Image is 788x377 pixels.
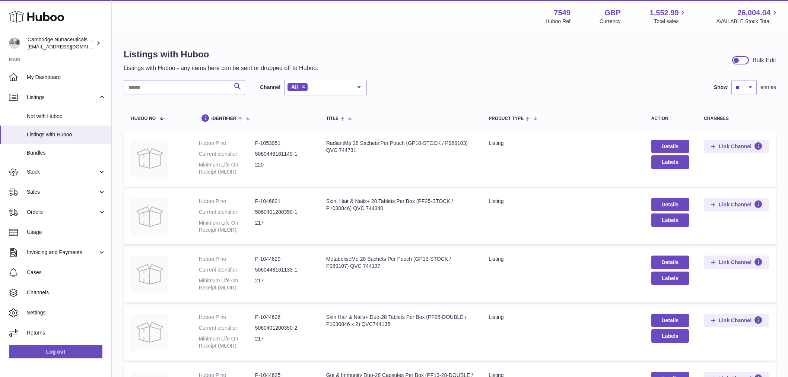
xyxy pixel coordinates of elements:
[28,36,95,50] div: Cambridge Nutraceuticals Ltd
[654,18,687,25] span: Total sales
[27,188,98,196] span: Sales
[489,198,636,205] div: listing
[704,116,769,121] div: channels
[600,18,621,25] div: Currency
[199,335,255,349] dt: Minimum Life On Receipt (MLOR)
[199,277,255,291] dt: Minimum Life On Receipt (MLOR)
[651,272,689,285] button: Labels
[27,113,106,120] span: Not with Huboo
[651,213,689,227] button: Labels
[255,277,311,291] dd: 217
[255,266,311,273] dd: 5060448161133-1
[199,219,255,234] dt: Minimum Life On Receipt (MLOR)
[291,84,298,90] span: All
[212,116,236,121] span: identifier
[255,219,311,234] dd: 217
[716,8,779,25] a: 26,004.04 AVAILABLE Stock Total
[27,209,98,216] span: Orders
[719,259,752,266] span: Link Channel
[27,289,106,296] span: Channels
[604,8,620,18] strong: GBP
[255,151,311,158] dd: 5060448161140-1
[651,140,689,153] a: Details
[131,198,168,235] img: Skin, Hair & Nails+ 28 Tablets Per Box (PF25-STOCK / P1030846) QVC 744340
[255,335,311,349] dd: 217
[719,143,752,150] span: Link Channel
[704,256,769,269] button: Link Channel
[719,317,752,324] span: Link Channel
[27,74,106,81] span: My Dashboard
[27,94,98,101] span: Listings
[9,38,20,49] img: internalAdmin-7549@internal.huboo.com
[255,198,311,205] dd: P-1046821
[199,161,255,175] dt: Minimum Life On Receipt (MLOR)
[199,324,255,332] dt: Current identifier
[489,140,636,147] div: listing
[326,140,474,154] div: RadiantMe 28 Sachets Per Pouch (GP10-STOCK / P989103) QVC 744731
[27,309,106,316] span: Settings
[131,314,168,351] img: Skin Hair & Nails+ Duo-28 Tablets Per Box (PF25-DOUBLE / P1030846 x 2) QVC744135
[704,314,769,327] button: Link Channel
[650,8,679,18] span: 1,552.99
[651,155,689,169] button: Labels
[704,198,769,211] button: Link Channel
[651,198,689,211] a: Details
[737,8,770,18] span: 26,004.04
[651,329,689,343] button: Labels
[255,161,311,175] dd: 220
[546,18,571,25] div: Huboo Ref
[28,44,109,50] span: [EMAIL_ADDRESS][DOMAIN_NAME]
[27,249,98,256] span: Invoicing and Payments
[489,314,636,321] div: listing
[9,345,102,358] a: Log out
[27,149,106,156] span: Bundles
[704,140,769,153] button: Link Channel
[124,64,318,72] p: Listings with Huboo - any items here can be sent or dropped off to Huboo.
[554,8,571,18] strong: 7549
[27,229,106,236] span: Usage
[199,314,255,321] dt: Huboo P no
[27,168,98,175] span: Stock
[255,140,311,147] dd: P-1053951
[27,269,106,276] span: Cases
[199,140,255,147] dt: Huboo P no
[753,56,776,64] div: Bulk Edit
[714,84,728,91] label: Show
[255,324,311,332] dd: 5060401200350-2
[651,256,689,269] a: Details
[260,84,280,91] label: Channel
[124,48,318,60] h1: Listings with Huboo
[199,151,255,158] dt: Current identifier
[131,116,156,121] span: Huboo no
[489,116,524,121] span: Product Type
[326,314,474,328] div: Skin Hair & Nails+ Duo-28 Tablets Per Box (PF25-DOUBLE / P1030846 x 2) QVC744135
[326,116,339,121] span: title
[760,84,776,91] span: entries
[199,198,255,205] dt: Huboo P no
[255,209,311,216] dd: 5060401200350-1
[199,256,255,263] dt: Huboo P no
[27,131,106,138] span: Listings with Huboo
[27,329,106,336] span: Returns
[131,256,168,293] img: MetaboliseMe 28 Sachets Per Pouch (GP13-STOCK / P989107) QVC 744137
[651,314,689,327] a: Details
[131,140,168,177] img: RadiantMe 28 Sachets Per Pouch (GP10-STOCK / P989103) QVC 744731
[489,256,636,263] div: listing
[716,18,779,25] span: AVAILABLE Stock Total
[650,8,687,25] a: 1,552.99 Total sales
[326,198,474,212] div: Skin, Hair & Nails+ 28 Tablets Per Box (PF25-STOCK / P1030846) QVC 744340
[651,116,689,121] div: action
[326,256,474,270] div: MetaboliseMe 28 Sachets Per Pouch (GP13-STOCK / P989107) QVC 744137
[199,266,255,273] dt: Current identifier
[255,314,311,321] dd: P-1044626
[199,209,255,216] dt: Current identifier
[255,256,311,263] dd: P-1044629
[719,201,752,208] span: Link Channel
